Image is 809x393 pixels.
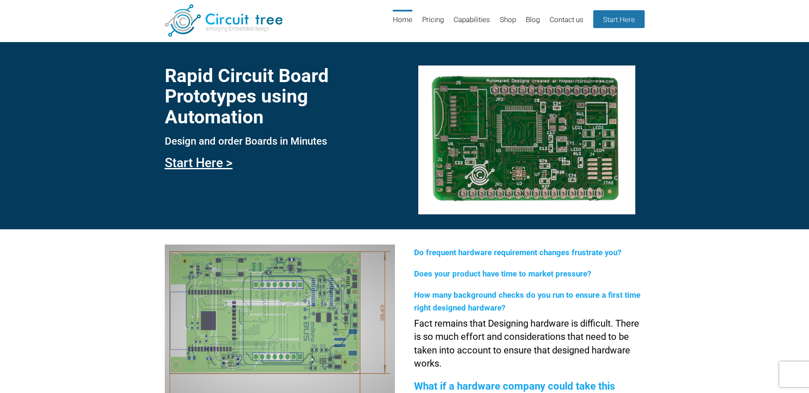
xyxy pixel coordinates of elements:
p: Fact remains that Designing hardware is difficult. There is so much effort and considerations tha... [414,317,644,370]
a: Start Here > [165,155,233,170]
span: How many background checks do you run to ensure a first time right designed hardware? [414,290,640,313]
h1: Rapid Circuit Board Prototypes using Automation [165,65,395,127]
a: Start Here [593,10,645,28]
a: Blog [526,10,540,37]
a: Home [393,10,412,37]
a: Contact us [550,10,583,37]
span: Does your product have time to market pressure? [414,269,591,279]
h3: Design and order Boards in Minutes [165,136,395,147]
a: Pricing [422,10,444,37]
a: Shop [500,10,516,37]
a: Capabilities [454,10,490,37]
span: Do frequent hardware requirement changes frustrate you? [414,248,621,257]
img: Circuit Tree [165,4,282,37]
